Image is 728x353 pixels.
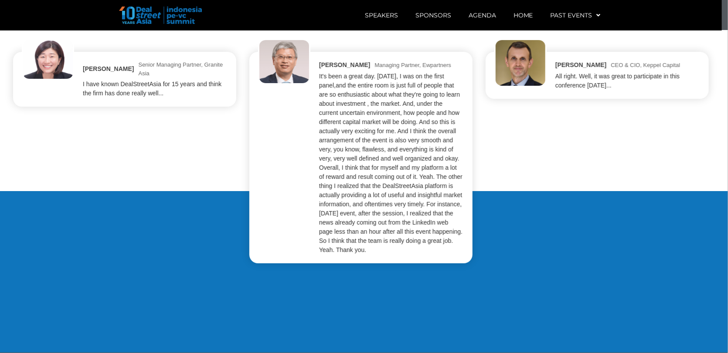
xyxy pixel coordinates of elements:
[555,72,699,90] div: All right. Well, it was great to participate in this conference [DATE]...
[319,72,463,255] div: It's been a great day. [DATE], I was on the first panel,and the entire room is just full of peopl...
[258,39,310,84] img: Cliff Chau
[83,64,134,74] div: [PERSON_NAME]
[356,5,407,25] a: Speakers
[22,39,74,80] img: Jenny Lee
[374,61,451,70] div: Managing Partner, Ewpartners
[611,61,680,70] div: CEO & CIO, Keppel Capital
[542,5,609,25] a: Past Events
[249,52,473,263] div: 2 / 3
[407,5,460,25] a: Sponsors
[486,52,709,99] div: 3 / 3
[555,61,606,70] div: [PERSON_NAME]
[505,5,542,25] a: Home
[138,61,227,77] div: Senior Managing Partner, Granite Asia
[319,61,370,70] div: [PERSON_NAME]
[13,52,236,107] div: 1 / 3
[460,5,505,25] a: Agenda
[83,80,227,98] div: I have known DealStreetAsia for 15 years and think the firm has done really well...
[494,39,547,87] img: Stéphane Delatte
